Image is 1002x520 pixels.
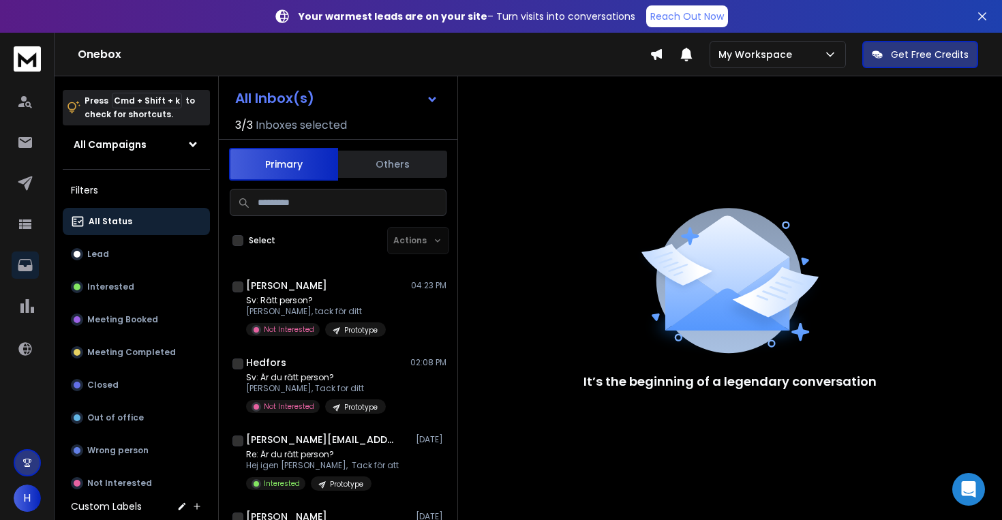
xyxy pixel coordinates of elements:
p: It’s the beginning of a legendary conversation [583,372,877,391]
span: 3 / 3 [235,117,253,134]
p: Re: Är du rätt person? [246,449,399,460]
p: [PERSON_NAME], Tack for ditt [246,383,386,394]
button: Wrong person [63,437,210,464]
div: Open Intercom Messenger [952,473,985,506]
button: All Inbox(s) [224,85,449,112]
p: Not Interested [264,401,314,412]
button: Meeting Booked [63,306,210,333]
p: All Status [89,216,132,227]
p: Hej igen [PERSON_NAME], Tack för att [246,460,399,471]
p: Interested [87,281,134,292]
button: Primary [229,148,338,181]
p: Lead [87,249,109,260]
p: Meeting Booked [87,314,158,325]
p: Get Free Credits [891,48,969,61]
h3: Custom Labels [71,500,142,513]
h1: Onebox [78,46,650,63]
button: H [14,485,41,512]
a: Reach Out Now [646,5,728,27]
p: Meeting Completed [87,347,176,358]
span: Cmd + Shift + k [112,93,182,108]
p: Closed [87,380,119,391]
button: Out of office [63,404,210,431]
h3: Filters [63,181,210,200]
label: Select [249,235,275,246]
h1: All Campaigns [74,138,147,151]
p: 02:08 PM [410,357,446,368]
h1: All Inbox(s) [235,91,314,105]
button: Interested [63,273,210,301]
p: Reach Out Now [650,10,724,23]
h1: [PERSON_NAME] [246,279,327,292]
strong: Your warmest leads are on your site [299,10,487,23]
p: [PERSON_NAME], tack för ditt [246,306,386,317]
p: Press to check for shortcuts. [85,94,195,121]
button: Not Interested [63,470,210,497]
h3: Inboxes selected [256,117,347,134]
h1: Hedfors [246,356,286,369]
button: All Campaigns [63,131,210,158]
button: Lead [63,241,210,268]
p: Out of office [87,412,144,423]
button: Closed [63,371,210,399]
p: – Turn visits into conversations [299,10,635,23]
button: All Status [63,208,210,235]
p: Sv: Rätt person? [246,295,386,306]
button: Others [338,149,447,179]
p: Interested [264,478,300,489]
p: Prototype [344,402,378,412]
button: Get Free Credits [862,41,978,68]
p: [DATE] [416,434,446,445]
button: Meeting Completed [63,339,210,366]
p: Not Interested [87,478,152,489]
h1: [PERSON_NAME][EMAIL_ADDRESS][DOMAIN_NAME] [246,433,396,446]
p: Not Interested [264,324,314,335]
img: logo [14,46,41,72]
p: Prototype [330,479,363,489]
p: Prototype [344,325,378,335]
p: Sv: Är du rätt person? [246,372,386,383]
p: My Workspace [718,48,798,61]
p: 04:23 PM [411,280,446,291]
p: Wrong person [87,445,149,456]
